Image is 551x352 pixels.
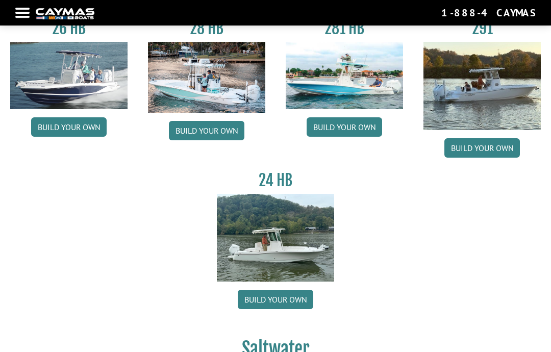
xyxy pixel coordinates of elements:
img: 28_hb_thumbnail_for_caymas_connect.jpg [148,42,265,113]
img: 26_new_photo_resized.jpg [10,42,128,109]
a: Build your own [31,117,107,137]
h3: 26 HB [10,19,128,38]
a: Build your own [444,138,520,158]
a: Build your own [307,117,382,137]
a: Build your own [238,290,313,309]
img: 28-hb-twin.jpg [286,42,403,109]
img: white-logo-c9c8dbefe5ff5ceceb0f0178aa75bf4bb51f6bca0971e226c86eb53dfe498488.png [36,8,94,19]
img: 24_HB_thumbnail.jpg [217,194,334,282]
h3: 281 HB [286,19,403,38]
h3: 28 HB [148,19,265,38]
div: 1-888-4CAYMAS [441,6,536,19]
a: Build your own [169,121,244,140]
h3: 24 HB [217,171,334,190]
h3: 291 [423,19,541,38]
img: 291_Thumbnail.jpg [423,42,541,130]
